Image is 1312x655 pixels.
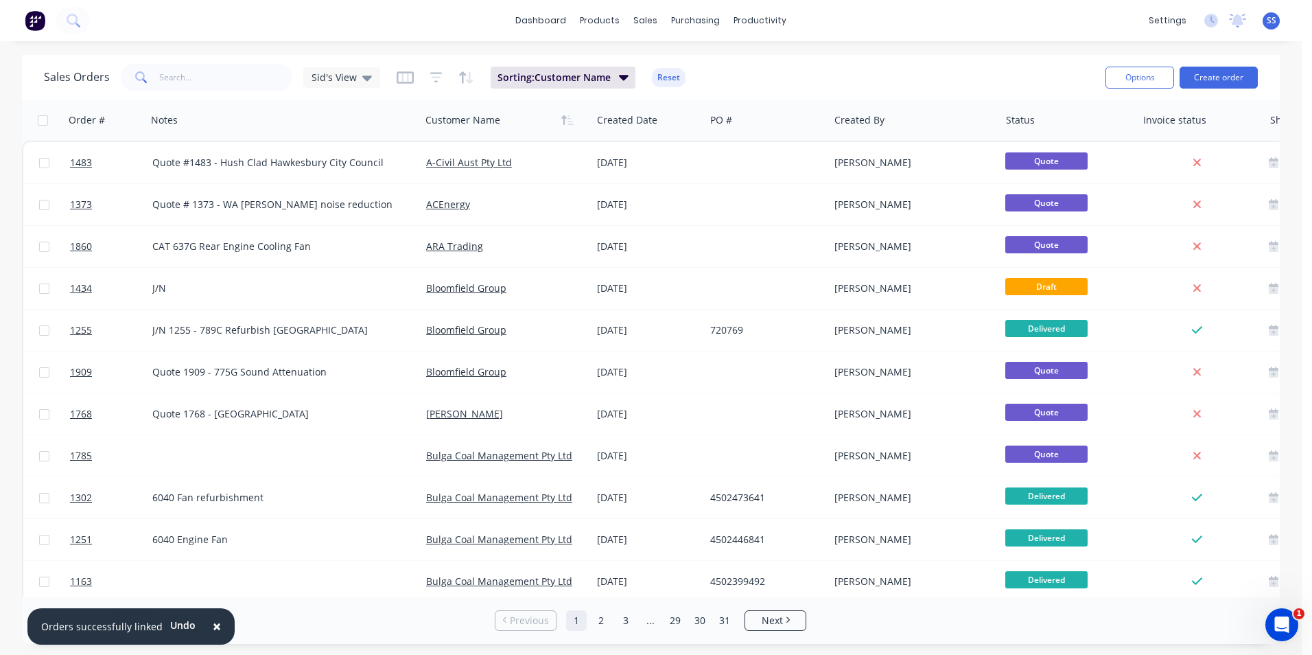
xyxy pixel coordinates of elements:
[70,310,152,351] a: 1255
[70,268,152,309] a: 1434
[152,240,402,253] div: CAT 637G Rear Engine Cooling Fan
[70,491,92,505] span: 1302
[597,281,699,295] div: [DATE]
[834,240,987,253] div: [PERSON_NAME]
[834,407,987,421] div: [PERSON_NAME]
[1142,10,1193,31] div: settings
[426,323,506,336] a: Bloomfield Group
[312,70,357,84] span: Sid's View
[1005,194,1088,211] span: Quote
[1005,236,1088,253] span: Quote
[710,533,817,547] div: 4502446841
[70,449,92,463] span: 1785
[25,10,45,31] img: Factory
[714,610,735,631] a: Page 31
[426,281,506,295] a: Bloomfield Group
[152,491,402,505] div: 6040 Fan refurbishment
[44,71,110,84] h1: Sales Orders
[690,610,710,631] a: Page 30
[152,198,402,211] div: Quote # 1373 - WA [PERSON_NAME] noise reduction
[652,68,686,87] button: Reset
[426,533,572,546] a: Bulga Coal Management Pty Ltd
[70,352,152,393] a: 1909
[834,198,987,211] div: [PERSON_NAME]
[1005,320,1088,337] span: Delivered
[510,614,549,628] span: Previous
[70,156,92,170] span: 1483
[70,533,92,547] span: 1251
[152,281,402,295] div: J/N
[834,113,885,127] div: Created By
[834,491,987,505] div: [PERSON_NAME]
[597,449,699,463] div: [DATE]
[834,323,987,337] div: [PERSON_NAME]
[70,575,92,588] span: 1163
[426,449,572,462] a: Bulga Coal Management Pty Ltd
[70,226,152,267] a: 1860
[1293,608,1304,619] span: 1
[152,156,402,170] div: Quote #1483 - Hush Clad Hawkesbury City Council
[426,407,503,420] a: [PERSON_NAME]
[597,533,699,547] div: [DATE]
[425,113,500,127] div: Customer Name
[640,610,661,631] a: Jump forward
[152,533,402,547] div: 6040 Engine Fan
[1265,608,1298,641] iframe: Intercom live chat
[1005,529,1088,547] span: Delivered
[426,491,572,504] a: Bulga Coal Management Pty Ltd
[70,477,152,518] a: 1302
[70,240,92,253] span: 1860
[834,281,987,295] div: [PERSON_NAME]
[70,393,152,435] a: 1768
[1180,67,1258,89] button: Create order
[495,614,556,628] a: Previous page
[159,64,293,91] input: Search...
[597,240,699,253] div: [DATE]
[213,617,221,636] span: ×
[1005,487,1088,505] span: Delivered
[1143,113,1206,127] div: Invoice status
[70,561,152,602] a: 1163
[597,491,699,505] div: [DATE]
[710,113,732,127] div: PO #
[491,67,635,89] button: Sorting:Customer Name
[1005,571,1088,588] span: Delivered
[626,10,664,31] div: sales
[1105,67,1174,89] button: Options
[41,619,163,634] div: Orders successfully linked
[151,113,178,127] div: Notes
[70,281,92,295] span: 1434
[70,365,92,379] span: 1909
[152,407,402,421] div: Quote 1768 - [GEOGRAPHIC_DATA]
[745,614,806,628] a: Next page
[163,615,203,636] button: Undo
[597,365,699,379] div: [DATE]
[497,71,611,84] span: Sorting: Customer Name
[426,365,506,378] a: Bloomfield Group
[597,113,657,127] div: Created Date
[591,610,611,631] a: Page 2
[762,614,783,628] span: Next
[70,519,152,560] a: 1251
[710,491,817,505] div: 4502473641
[597,198,699,211] div: [DATE]
[1005,152,1088,170] span: Quote
[727,10,793,31] div: productivity
[508,10,573,31] a: dashboard
[1005,362,1088,379] span: Quote
[426,198,470,211] a: ACEnergy
[1267,14,1276,27] span: SS
[426,240,483,253] a: ARA Trading
[597,156,699,170] div: [DATE]
[710,323,817,337] div: 720769
[1005,278,1088,295] span: Draft
[152,323,402,337] div: J/N 1255 - 789C Refurbish [GEOGRAPHIC_DATA]
[1005,446,1088,463] span: Quote
[566,610,587,631] a: Page 1 is your current page
[834,449,987,463] div: [PERSON_NAME]
[1005,404,1088,421] span: Quote
[834,533,987,547] div: [PERSON_NAME]
[597,407,699,421] div: [DATE]
[199,610,235,643] button: Close
[710,575,817,588] div: 4502399492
